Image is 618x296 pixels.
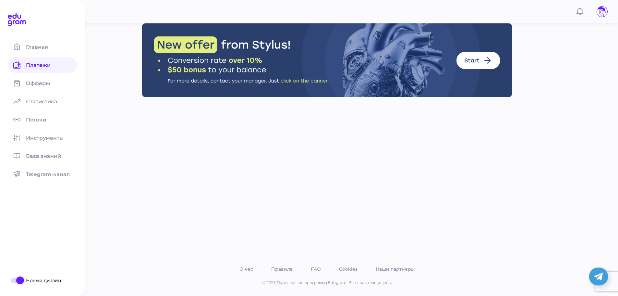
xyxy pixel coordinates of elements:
span: Новый дизайн [26,277,95,283]
span: Главная [26,44,56,50]
span: Потоки [26,117,54,123]
a: Платежи [8,57,77,73]
span: Платежи [26,62,58,68]
span: Инструменты [26,135,71,141]
a: FAQ [309,265,322,273]
span: Офферы [26,80,58,86]
a: Telegram-канал [8,166,77,182]
a: База знаний [8,148,77,164]
img: Stylus Banner [142,23,512,97]
a: Наши партнеры [374,265,416,273]
a: Cookies [338,265,359,273]
p: © 2025 Партнёрская программа Edugram. Все права защищены [142,280,512,286]
span: Telegram-канал [26,171,78,177]
a: О нас [238,265,254,273]
a: Главная [8,39,77,55]
a: Инструменты [8,130,77,146]
a: Потоки [8,112,77,127]
span: База знаний [26,153,69,159]
a: Офферы [8,75,77,91]
a: Статистика [8,94,77,109]
a: Правила [270,265,294,273]
span: Статистика [26,98,65,105]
